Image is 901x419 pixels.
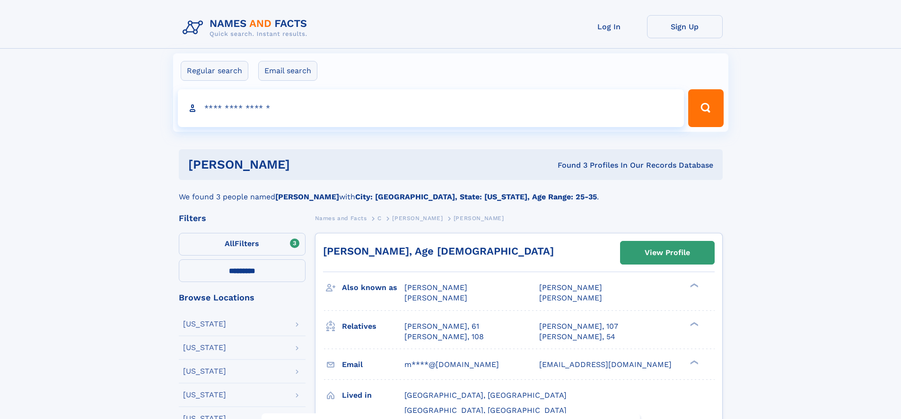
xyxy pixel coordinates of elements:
[688,282,699,289] div: ❯
[539,332,615,342] a: [PERSON_NAME], 54
[179,233,306,256] label: Filters
[179,180,723,203] div: We found 3 people named with .
[183,344,226,351] div: [US_STATE]
[258,61,317,81] label: Email search
[377,212,382,224] a: C
[539,293,602,302] span: [PERSON_NAME]
[621,241,714,264] a: View Profile
[342,318,404,334] h3: Relatives
[342,387,404,403] h3: Lived in
[342,357,404,373] h3: Email
[355,192,597,201] b: City: [GEOGRAPHIC_DATA], State: [US_STATE], Age Range: 25-35
[179,15,315,41] img: Logo Names and Facts
[647,15,723,38] a: Sign Up
[404,283,467,292] span: [PERSON_NAME]
[392,215,443,222] span: [PERSON_NAME]
[404,391,567,400] span: [GEOGRAPHIC_DATA], [GEOGRAPHIC_DATA]
[178,89,684,127] input: search input
[688,89,723,127] button: Search Button
[342,280,404,296] h3: Also known as
[392,212,443,224] a: [PERSON_NAME]
[688,359,699,365] div: ❯
[225,239,235,248] span: All
[181,61,248,81] label: Regular search
[454,215,504,222] span: [PERSON_NAME]
[275,192,339,201] b: [PERSON_NAME]
[645,242,690,264] div: View Profile
[183,320,226,328] div: [US_STATE]
[377,215,382,222] span: C
[183,391,226,399] div: [US_STATE]
[404,332,484,342] a: [PERSON_NAME], 108
[404,293,467,302] span: [PERSON_NAME]
[179,293,306,302] div: Browse Locations
[183,368,226,375] div: [US_STATE]
[404,321,479,332] a: [PERSON_NAME], 61
[424,160,713,171] div: Found 3 Profiles In Our Records Database
[179,214,306,222] div: Filters
[539,360,672,369] span: [EMAIL_ADDRESS][DOMAIN_NAME]
[315,212,367,224] a: Names and Facts
[571,15,647,38] a: Log In
[188,159,424,171] h1: [PERSON_NAME]
[688,321,699,327] div: ❯
[539,283,602,292] span: [PERSON_NAME]
[404,406,567,415] span: [GEOGRAPHIC_DATA], [GEOGRAPHIC_DATA]
[323,245,554,257] a: [PERSON_NAME], Age [DEMOGRAPHIC_DATA]
[539,321,618,332] a: [PERSON_NAME], 107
